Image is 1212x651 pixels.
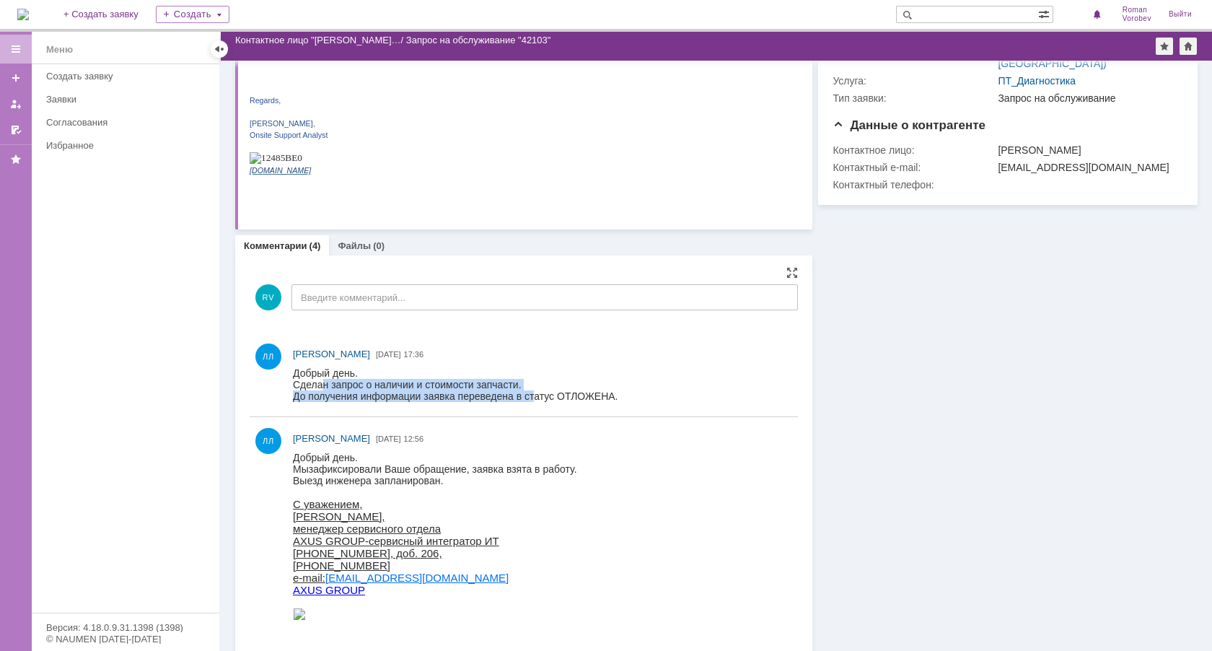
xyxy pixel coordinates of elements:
a: Файлы [338,240,371,251]
div: Версия: 4.18.0.9.31.1398 (1398) [46,623,205,632]
a: ПТ_Диагностика [998,75,1076,87]
span: Ricoh Aficio SP W [164,35,246,47]
span: 2470 [246,35,268,47]
span: Данные о контрагенте [833,118,985,132]
div: Добавить в избранное [1156,38,1173,55]
span: 17:36 [404,350,424,359]
div: Контактное лицо: [833,144,995,156]
a: Заявки [40,88,216,110]
div: Скрыть меню [211,40,228,58]
span: Roman [1123,6,1151,14]
span: PS [268,35,282,47]
a: Мои заявки [4,92,27,115]
span: ( [77,12,81,23]
span: [PERSON_NAME] [293,349,370,359]
div: / [235,35,406,45]
div: На всю страницу [786,267,798,279]
div: Тип заявки: [833,92,995,104]
span: PS, инв. ) [184,12,265,23]
span: SC [226,59,240,71]
div: [EMAIL_ADDRESS][DOMAIN_NAME] [998,162,1177,173]
span: 2470 [162,12,184,23]
a: Комментарии [244,240,307,251]
a: Мои согласования [4,118,27,141]
span: Ricoh Aficio SP W [81,12,162,23]
a: Создать заявку [40,65,216,87]
a: Перейти на домашнюю страницу [17,9,29,20]
div: Контактный e-mail: [833,162,995,173]
span: 0000136 [223,12,263,23]
div: Запрос на обслуживание "42103" [406,35,551,45]
span: [DATE] [376,350,401,359]
span: Vorobev [1123,14,1151,23]
span: 0000136 [175,48,215,59]
a: Согласования [40,111,216,134]
div: (0) [373,240,385,251]
span: 12:56 [404,434,424,443]
span: 300 [240,59,257,71]
a: [PERSON_NAME] [293,347,370,362]
div: Согласования [46,117,211,128]
div: © NAUMEN [DATE]-[DATE] [46,634,205,644]
div: Контактный телефон: [833,179,995,191]
a: [EMAIL_ADDRESS][DOMAIN_NAME] [32,120,216,132]
img: logo [17,9,29,20]
span: Расширенный поиск [1038,6,1053,20]
a: Создать заявку [4,66,27,89]
div: Услуга: [833,75,995,87]
div: Создать [156,6,229,23]
div: Заявки [46,94,211,105]
div: Сделать домашней страницей [1180,38,1197,55]
span: RV [255,284,281,310]
div: (4) [309,240,321,251]
span: зафиксировали Ваше обращение, заявка взята в работу. [16,12,284,23]
div: Меню [46,41,73,58]
div: Создать заявку [46,71,211,82]
a: Контактное лицо "[PERSON_NAME]… [235,35,401,45]
span: [DATE] [376,434,401,443]
a: [PERSON_NAME] [293,432,370,446]
div: Избранное [46,140,195,151]
div: [PERSON_NAME] [998,144,1177,156]
span: [PERSON_NAME] [293,433,370,444]
div: Запрос на обслуживание [998,92,1177,104]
